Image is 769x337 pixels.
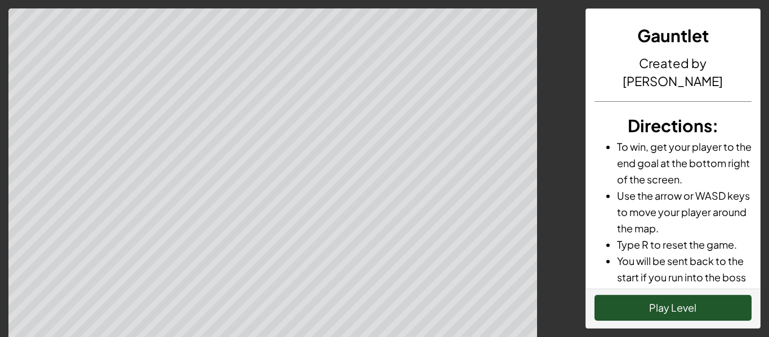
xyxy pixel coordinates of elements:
[594,23,752,48] h3: Gauntlet
[594,54,752,90] h4: Created by [PERSON_NAME]
[594,295,752,321] button: Play Level
[617,236,752,253] li: Type R to reset the game.
[594,113,752,138] h3: :
[617,253,752,302] li: You will be sent back to the start if you run into the boss or into spikes.
[628,115,712,136] span: Directions
[617,187,752,236] li: Use the arrow or WASD keys to move your player around the map.
[617,138,752,187] li: To win, get your player to the end goal at the bottom right of the screen.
